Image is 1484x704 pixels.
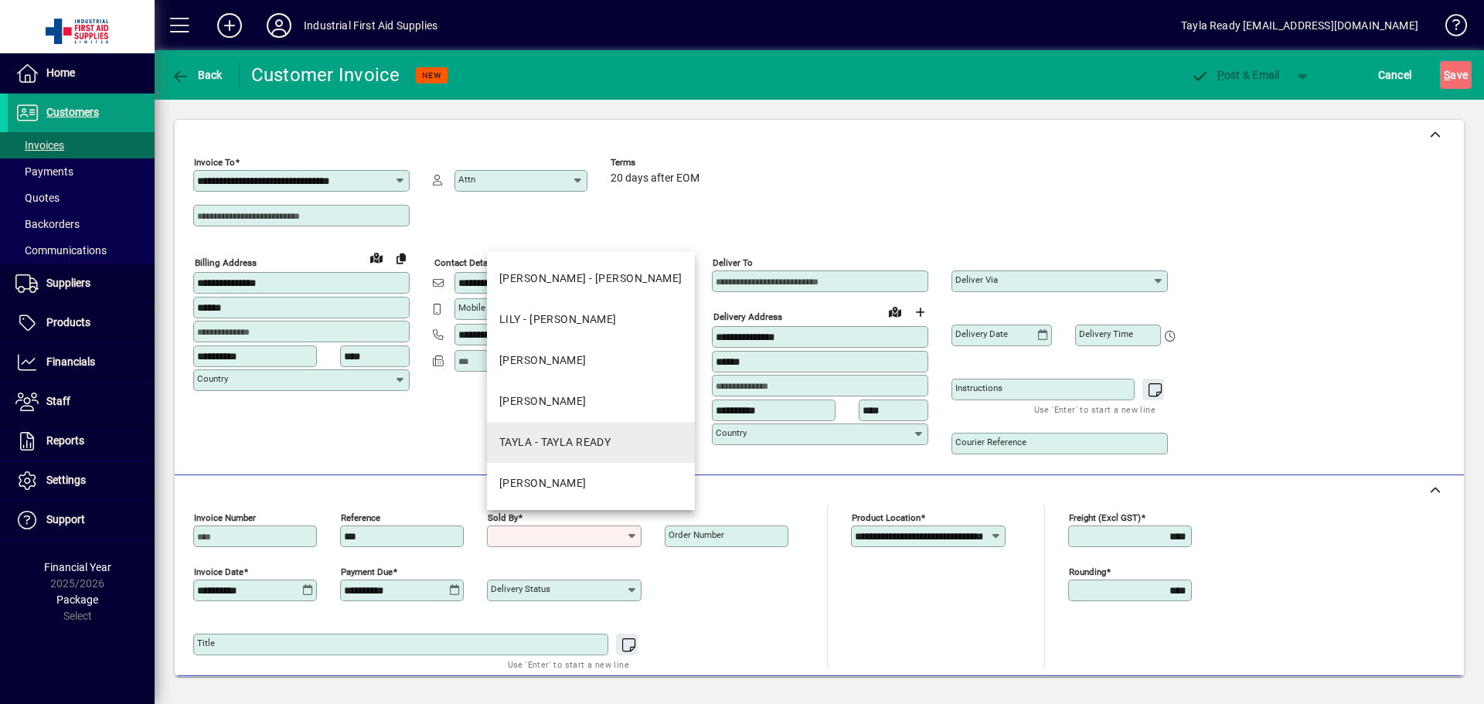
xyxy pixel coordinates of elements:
[44,561,111,573] span: Financial Year
[56,593,98,606] span: Package
[487,340,695,381] mat-option: ROB - ROBERT KAUIE
[955,437,1026,447] mat-label: Courier Reference
[15,192,60,204] span: Quotes
[487,381,695,422] mat-option: ROSS - ROSS SEXTONE
[716,427,747,438] mat-label: Country
[254,12,304,39] button: Profile
[194,566,243,577] mat-label: Invoice date
[8,237,155,264] a: Communications
[1079,328,1133,339] mat-label: Delivery time
[46,434,84,447] span: Reports
[499,393,587,410] div: [PERSON_NAME]
[8,501,155,539] a: Support
[491,583,550,594] mat-label: Delivery status
[15,218,80,230] span: Backorders
[422,70,441,80] span: NEW
[955,328,1008,339] mat-label: Delivery date
[155,61,240,89] app-page-header-button: Back
[487,258,695,299] mat-option: FIONA - FIONA MCEWEN
[955,274,998,285] mat-label: Deliver via
[15,244,107,257] span: Communications
[852,512,921,523] mat-label: Product location
[389,246,414,270] button: Copy to Delivery address
[1069,512,1141,523] mat-label: Freight (excl GST)
[1190,69,1280,81] span: ost & Email
[8,211,155,237] a: Backorders
[499,270,682,287] div: [PERSON_NAME] - [PERSON_NAME]
[955,383,1002,393] mat-label: Instructions
[304,13,437,38] div: Industrial First Aid Supplies
[458,174,475,185] mat-label: Attn
[1374,61,1416,89] button: Cancel
[8,158,155,185] a: Payments
[8,54,155,93] a: Home
[499,352,587,369] div: [PERSON_NAME]
[713,257,753,268] mat-label: Deliver To
[8,383,155,421] a: Staff
[488,512,518,523] mat-label: Sold by
[487,422,695,463] mat-option: TAYLA - TAYLA READY
[611,158,703,168] span: Terms
[46,106,99,118] span: Customers
[487,299,695,340] mat-option: LILY - LILY SEXTONE
[167,61,226,89] button: Back
[499,434,611,451] div: TAYLA - TAYLA READY
[8,185,155,211] a: Quotes
[46,355,95,368] span: Financials
[1217,69,1224,81] span: P
[487,463,695,504] mat-option: TRUDY - TRUDY DARCY
[1444,69,1450,81] span: S
[46,316,90,328] span: Products
[171,69,223,81] span: Back
[458,302,485,313] mat-label: Mobile
[611,172,699,185] span: 20 days after EOM
[499,475,587,491] div: [PERSON_NAME]
[46,395,70,407] span: Staff
[46,474,86,486] span: Settings
[364,245,389,270] a: View on map
[46,277,90,289] span: Suppliers
[1069,566,1106,577] mat-label: Rounding
[907,300,932,325] button: Choose address
[197,638,215,648] mat-label: Title
[46,66,75,79] span: Home
[8,304,155,342] a: Products
[8,343,155,382] a: Financials
[1444,63,1468,87] span: ave
[15,139,64,151] span: Invoices
[1183,61,1288,89] button: Post & Email
[341,566,393,577] mat-label: Payment due
[1181,13,1418,38] div: Tayla Ready [EMAIL_ADDRESS][DOMAIN_NAME]
[8,461,155,500] a: Settings
[46,513,85,525] span: Support
[341,512,380,523] mat-label: Reference
[1440,61,1472,89] button: Save
[15,165,73,178] span: Payments
[1434,3,1465,53] a: Knowledge Base
[508,655,629,673] mat-hint: Use 'Enter' to start a new line
[883,299,907,324] a: View on map
[1034,400,1156,418] mat-hint: Use 'Enter' to start a new line
[1378,63,1412,87] span: Cancel
[669,529,724,540] mat-label: Order number
[197,373,228,384] mat-label: Country
[499,311,617,328] div: LILY - [PERSON_NAME]
[194,512,256,523] mat-label: Invoice number
[205,12,254,39] button: Add
[8,422,155,461] a: Reports
[8,132,155,158] a: Invoices
[194,157,235,168] mat-label: Invoice To
[8,264,155,303] a: Suppliers
[251,63,400,87] div: Customer Invoice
